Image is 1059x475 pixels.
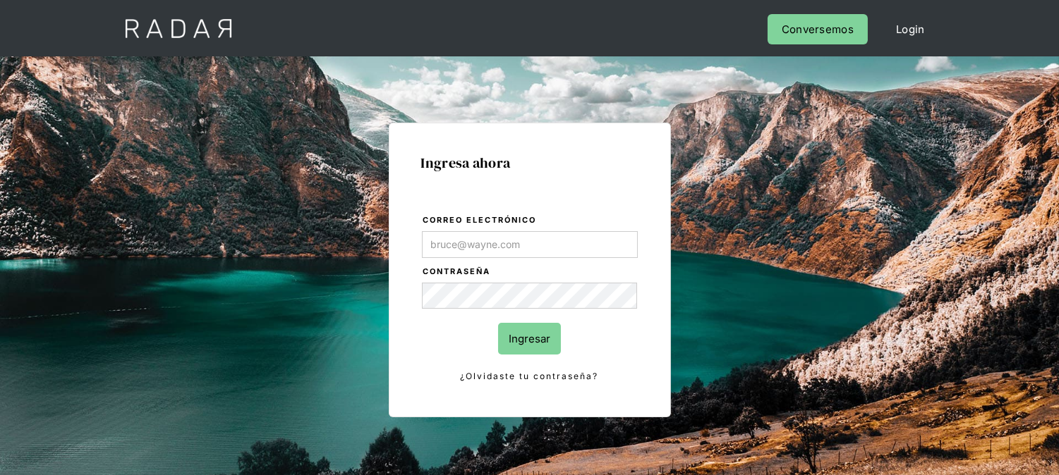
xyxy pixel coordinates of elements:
[422,231,638,258] input: bruce@wayne.com
[498,323,561,354] input: Ingresar
[421,155,639,171] h1: Ingresa ahora
[768,14,868,44] a: Conversemos
[423,265,638,279] label: Contraseña
[422,369,638,384] a: ¿Olvidaste tu contraseña?
[421,213,639,385] form: Login Form
[423,214,638,228] label: Correo electrónico
[882,14,939,44] a: Login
